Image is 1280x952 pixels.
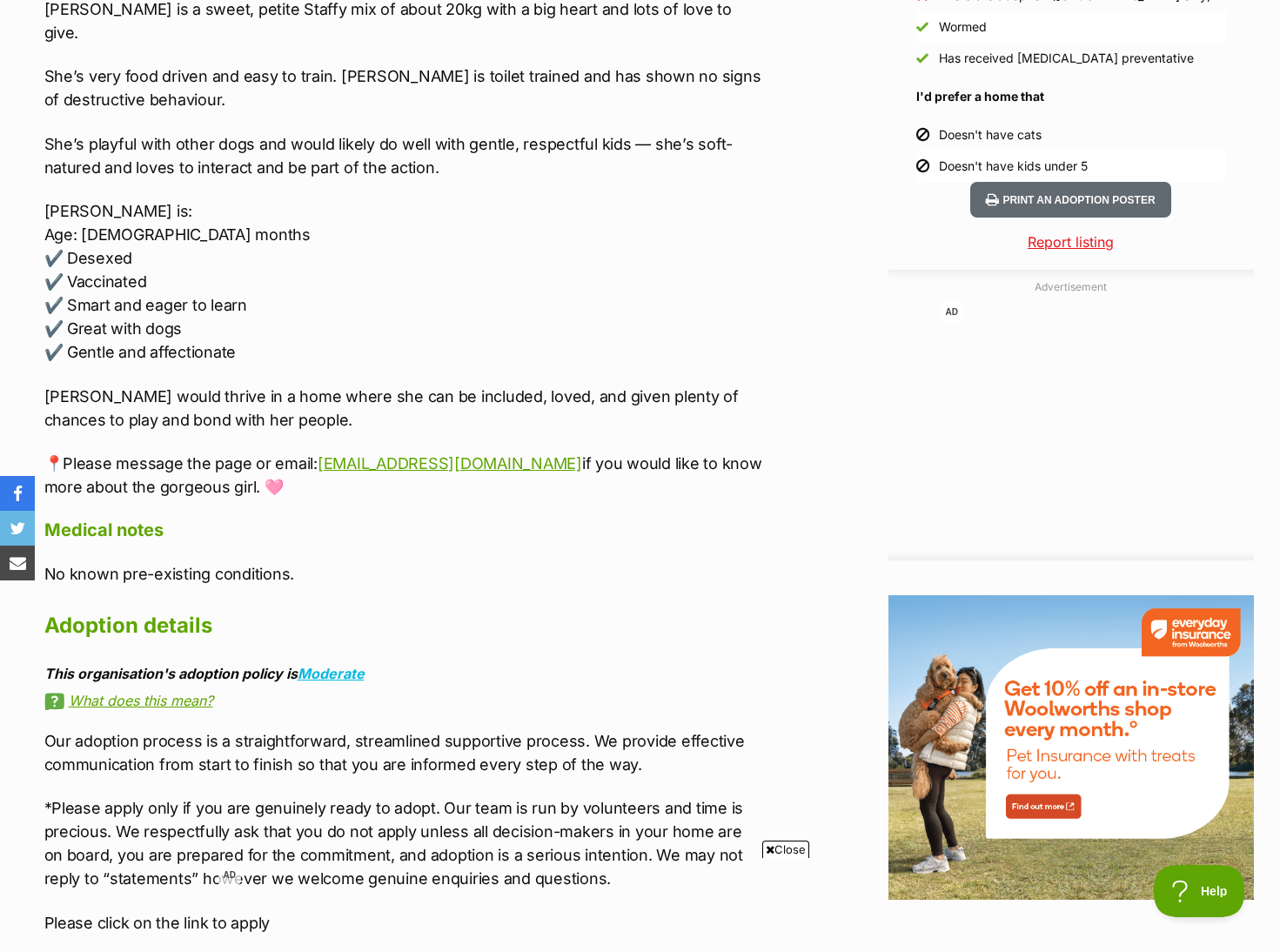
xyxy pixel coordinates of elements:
span: AD [941,302,963,322]
p: Our adoption process is a straightforward, streamlined supportive process. We provide effective c... [44,729,763,776]
div: Has received [MEDICAL_DATA] preventative [939,50,1194,67]
h2: Adoption details [44,607,763,645]
p: She’s playful with other dogs and would likely do well with gentle, respectful kids — she’s soft-... [44,132,763,179]
a: Report listing [888,231,1254,252]
p: [PERSON_NAME] would thrive in a home where she can be included, loved, and given plenty of chance... [44,385,763,432]
img: Everyday Insurance by Woolworths promotional banner [888,595,1254,900]
div: Advertisement [888,270,1254,560]
a: [EMAIL_ADDRESS][DOMAIN_NAME] [318,454,582,473]
p: Please click on the link to apply [44,911,763,935]
div: Doesn't have kids under 5 [939,158,1088,175]
img: Yes [916,52,928,64]
div: Doesn't have cats [939,126,1042,144]
p: *Please apply only if you are genuinely ready to adopt. Our team is run by volunteers and time is... [44,796,763,890]
p: 📍Please message the page or email: if you would like to know more about the gorgeous girl. 🩷 [44,452,763,499]
iframe: Help Scout Beacon - Open [1154,865,1245,917]
span: Close [762,841,809,858]
span: AD [218,865,241,885]
h4: I'd prefer a home that [916,88,1226,105]
a: What does this mean? [44,693,763,708]
h4: Medical notes [44,519,763,541]
a: Moderate [298,665,365,682]
img: consumer-privacy-logo.png [2,2,16,16]
div: Wormed [939,18,987,36]
p: [PERSON_NAME] is: Age: [DEMOGRAPHIC_DATA] months ✔️ Desexed ✔️ Vaccinated ✔️ Smart and eager to l... [44,199,763,364]
p: She’s very food driven and easy to train. [PERSON_NAME] is toilet trained and has shown no signs ... [44,64,763,111]
iframe: Advertisement [941,302,1202,543]
iframe: Advertisement [218,865,1062,943]
img: Yes [916,21,928,33]
p: No known pre-existing conditions. [44,562,763,586]
button: Print an adoption poster [970,182,1170,218]
div: This organisation's adoption policy is [44,666,763,681]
